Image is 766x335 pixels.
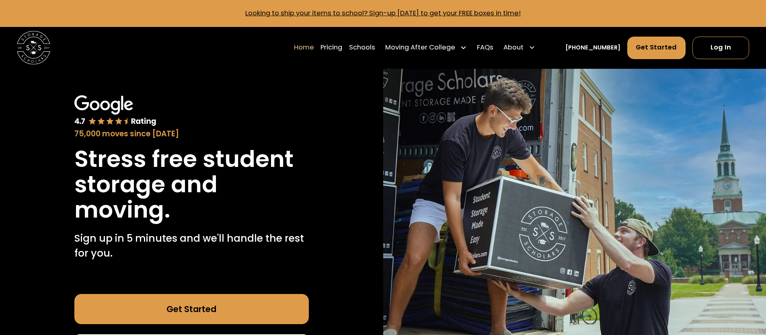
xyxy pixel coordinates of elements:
a: Get Started [74,294,309,324]
p: Sign up in 5 minutes and we'll handle the rest for you. [74,231,309,261]
img: Google 4.7 star rating [74,95,156,127]
div: 75,000 moves since [DATE] [74,128,309,140]
div: About [500,36,539,59]
a: home [17,31,50,64]
a: Schools [349,36,375,59]
div: Moving After College [382,36,470,59]
a: Log In [692,37,749,59]
a: Pricing [320,36,342,59]
div: About [503,43,524,53]
a: Get Started [627,37,686,59]
a: Home [294,36,314,59]
h1: Stress free student storage and moving. [74,146,309,222]
div: Moving After College [385,43,455,53]
img: Storage Scholars main logo [17,31,50,64]
a: Looking to ship your items to school? Sign-up [DATE] to get your FREE boxes in time! [245,8,521,18]
a: [PHONE_NUMBER] [565,43,620,52]
a: FAQs [477,36,493,59]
